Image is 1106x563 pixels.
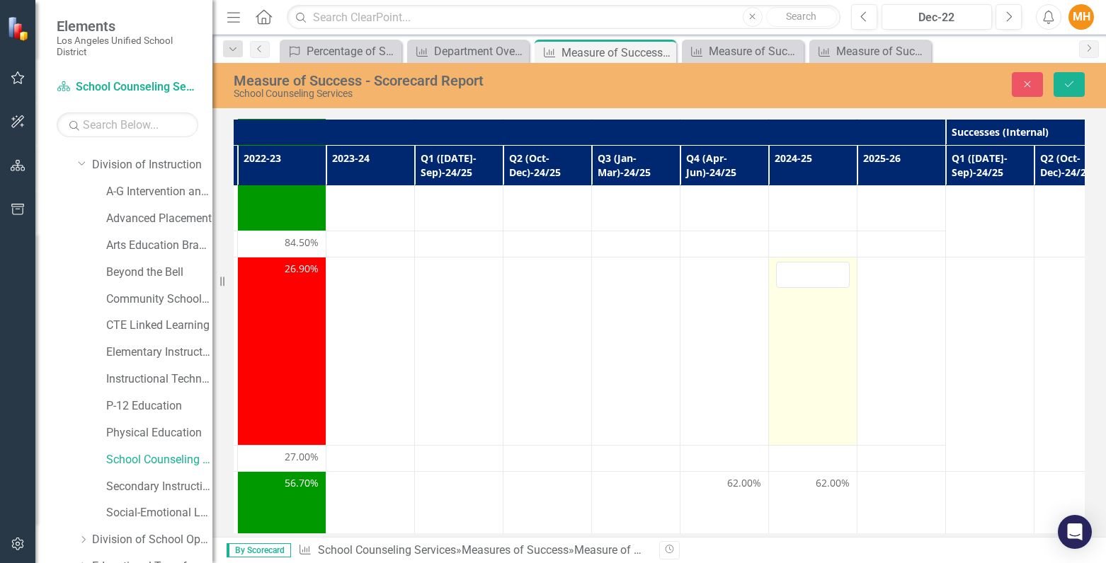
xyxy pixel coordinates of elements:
[283,42,398,60] a: Percentage of Students in the Class of 2024 on Track for LAUSD "A-G" Graduation Requirements
[882,4,992,30] button: Dec-22
[307,42,398,60] div: Percentage of Students in the Class of 2024 on Track for LAUSD "A-G" Graduation Requirements
[57,79,198,95] a: School Counseling Services
[462,543,569,557] a: Measures of Success
[786,11,816,22] span: Search
[816,476,850,490] span: 62.00%
[411,42,525,60] a: Department Overview
[574,543,770,557] div: Measure of Success - Scorecard Report
[685,42,800,60] a: Measure of Success - Scorecard Report
[285,262,319,276] span: 26.90%
[7,16,32,40] img: ClearPoint Strategy
[298,542,649,559] div: » »
[434,42,525,60] div: Department Overview
[561,44,673,62] div: Measure of Success - Scorecard Report
[106,398,212,414] a: P-12 Education
[106,318,212,334] a: CTE Linked Learning
[106,479,212,495] a: Secondary Instruction
[106,211,212,227] a: Advanced Placement
[234,73,705,88] div: Measure of Success - Scorecard Report
[92,532,212,548] a: Division of School Operations
[227,543,291,557] span: By Scorecard
[886,9,987,26] div: Dec-22
[285,450,319,464] span: 27.00%
[106,184,212,200] a: A-G Intervention and Support
[106,238,212,254] a: Arts Education Branch
[836,42,928,60] div: Measure of Success - Scorecard Report
[234,88,705,99] div: School Counseling Services
[106,265,212,281] a: Beyond the Bell
[287,5,840,30] input: Search ClearPoint...
[57,18,198,35] span: Elements
[106,452,212,468] a: School Counseling Services
[57,35,198,58] small: Los Angeles Unified School District
[106,291,212,308] a: Community Schools Initiative
[1068,4,1094,30] button: MH
[813,42,928,60] a: Measure of Success - Scorecard Report
[92,157,212,173] a: Division of Instruction
[57,112,198,137] input: Search Below...
[709,42,800,60] div: Measure of Success - Scorecard Report
[318,543,456,557] a: School Counseling Services
[106,371,212,388] a: Instructional Technology Initiative
[285,476,319,490] span: 56.70%
[727,476,761,490] span: 62.00%
[106,344,212,361] a: Elementary Instruction
[1058,515,1092,549] div: Open Intercom Messenger
[106,425,212,441] a: Physical Education
[106,505,212,521] a: Social-Emotional Learning
[766,7,837,27] button: Search
[285,236,319,250] span: 84.50%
